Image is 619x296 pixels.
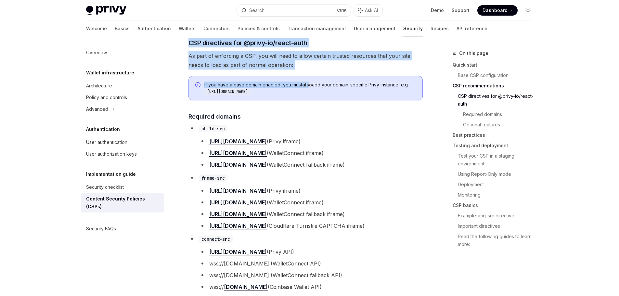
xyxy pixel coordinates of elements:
[199,186,423,195] li: (Privy iframe)
[199,282,423,291] li: wss:// (Coinbase Wallet API)
[458,231,538,250] a: Read the following guides to learn more:
[86,82,112,90] div: Architecture
[458,190,538,200] a: Monitoring
[477,5,518,16] a: Dashboard
[86,49,107,57] div: Overview
[209,150,267,157] a: [URL][DOMAIN_NAME]
[483,7,508,14] span: Dashboard
[365,7,378,14] span: Ask AI
[523,5,533,16] button: Toggle dark mode
[458,91,538,109] a: CSP directives for @privy-io/react-auth
[199,221,423,230] li: (Cloudflare Turnstile CAPTCHA iframe)
[209,223,267,229] a: [URL][DOMAIN_NAME]
[459,49,488,57] span: On this page
[86,138,127,146] div: User authentication
[238,21,280,36] a: Policies & controls
[115,21,130,36] a: Basics
[463,109,538,120] a: Required domains
[86,125,120,133] h5: Authentication
[458,179,538,190] a: Deployment
[86,183,124,191] div: Security checklist
[209,187,267,194] a: [URL][DOMAIN_NAME]
[199,236,233,243] code: connect-src
[288,21,346,36] a: Transaction management
[237,5,351,16] button: Search...CtrlK
[453,60,538,70] a: Quick start
[453,200,538,211] a: CSP basics
[195,82,202,89] svg: Info
[458,169,538,179] a: Using Report-Only mode
[209,249,267,255] a: [URL][DOMAIN_NAME]
[86,150,137,158] div: User authorization keys
[86,94,127,101] div: Policy and controls
[199,148,423,158] li: (WalletConnect iframe)
[431,7,444,14] a: Demo
[452,7,470,14] a: Support
[81,92,164,103] a: Policy and controls
[204,82,416,95] span: If you have a base domain enabled, you must add your domain-specific Privy instance, e.g. .
[458,221,538,231] a: Important directives
[458,151,538,169] a: Test your CSP in a staging environment
[463,120,538,130] a: Optional features
[199,125,227,132] code: child-src
[86,225,116,233] div: Security FAQs
[199,247,423,256] li: (Privy API)
[188,51,423,70] span: As part of enforcing a CSP, you will need to allow certain trusted resources that your site needs...
[86,69,134,77] h5: Wallet infrastructure
[199,174,227,182] code: frame-src
[81,47,164,58] a: Overview
[203,21,230,36] a: Connectors
[86,21,107,36] a: Welcome
[209,199,267,206] a: [URL][DOMAIN_NAME]
[337,8,347,13] span: Ctrl K
[453,130,538,140] a: Best practices
[354,21,395,36] a: User management
[204,88,251,95] code: [URL][DOMAIN_NAME]
[199,137,423,146] li: (Privy iframe)
[86,170,136,178] h5: Implementation guide
[458,211,538,221] a: Example: img-src directive
[209,161,267,168] a: [URL][DOMAIN_NAME]
[199,160,423,169] li: (WalletConnect fallback iframe)
[137,21,171,36] a: Authentication
[457,21,487,36] a: API reference
[81,223,164,235] a: Security FAQs
[188,112,241,121] span: Required domains
[199,198,423,207] li: (WalletConnect iframe)
[354,5,382,16] button: Ask AI
[458,70,538,81] a: Base CSP configuration
[199,271,423,280] li: wss://[DOMAIN_NAME] (WalletConnect fallback API)
[199,210,423,219] li: (WalletConnect fallback iframe)
[81,80,164,92] a: Architecture
[86,6,126,15] img: light logo
[188,38,307,47] span: CSP directives for @privy-io/react-auth
[81,193,164,212] a: Content Security Policies (CSPs)
[302,82,312,87] strong: also
[81,136,164,148] a: User authentication
[209,211,267,218] a: [URL][DOMAIN_NAME]
[86,105,108,113] div: Advanced
[81,181,164,193] a: Security checklist
[86,195,160,211] div: Content Security Policies (CSPs)
[453,81,538,91] a: CSP recommendations
[199,259,423,268] li: wss://[DOMAIN_NAME] (WalletConnect API)
[403,21,423,36] a: Security
[431,21,449,36] a: Recipes
[224,284,268,290] a: [DOMAIN_NAME]
[209,138,267,145] a: [URL][DOMAIN_NAME]
[179,21,196,36] a: Wallets
[453,140,538,151] a: Testing and deployment
[81,148,164,160] a: User authorization keys
[249,6,267,14] div: Search...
